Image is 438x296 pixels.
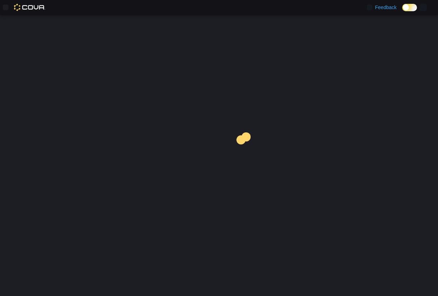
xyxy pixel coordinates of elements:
input: Dark Mode [402,4,417,11]
a: Feedback [364,0,399,14]
span: Feedback [375,4,397,11]
img: cova-loader [219,127,272,180]
img: Cova [14,4,45,11]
